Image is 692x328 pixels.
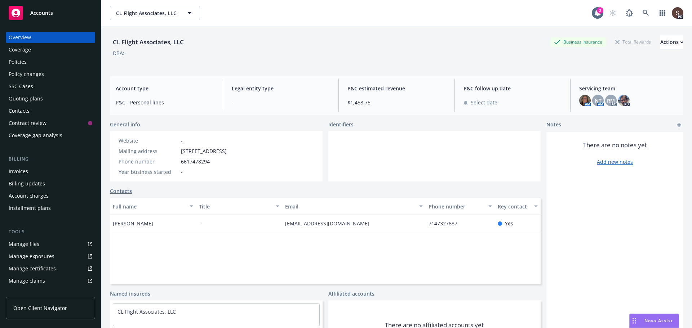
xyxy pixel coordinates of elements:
[282,198,426,215] button: Email
[110,187,132,195] a: Contacts
[618,95,630,106] img: photo
[6,275,95,287] a: Manage claims
[119,147,178,155] div: Mailing address
[113,220,153,227] span: [PERSON_NAME]
[495,198,541,215] button: Key contact
[644,318,673,324] span: Nova Assist
[9,56,27,68] div: Policies
[583,141,647,149] span: There are no notes yet
[9,166,28,177] div: Invoices
[6,287,95,299] a: Manage BORs
[607,97,615,104] span: RM
[9,275,45,287] div: Manage claims
[347,85,446,92] span: P&C estimated revenue
[6,56,95,68] a: Policies
[6,32,95,43] a: Overview
[116,9,178,17] span: CL Flight Associates, LLC
[505,220,513,227] span: Yes
[110,121,140,128] span: General info
[110,37,187,47] div: CL Flight Associates, LLC
[6,251,95,262] a: Manage exposures
[6,3,95,23] a: Accounts
[9,105,30,117] div: Contacts
[612,37,655,46] div: Total Rewards
[199,220,201,227] span: -
[285,203,415,210] div: Email
[672,7,683,19] img: photo
[116,99,214,106] span: P&C - Personal lines
[660,35,683,49] button: Actions
[6,178,95,189] a: Billing updates
[328,290,374,297] a: Affiliated accounts
[622,6,636,20] a: Report a Bug
[117,308,176,315] a: CL Flight Associates, LLC
[119,158,178,165] div: Phone number
[9,202,51,214] div: Installment plans
[597,7,603,14] div: 2
[181,147,227,155] span: [STREET_ADDRESS]
[196,198,282,215] button: Title
[579,85,678,92] span: Servicing team
[655,6,670,20] a: Switch app
[471,99,497,106] span: Select date
[9,190,49,202] div: Account charges
[116,85,214,92] span: Account type
[579,95,591,106] img: photo
[181,137,183,144] a: -
[6,117,95,129] a: Contract review
[595,97,602,104] span: NT
[639,6,653,20] a: Search
[110,198,196,215] button: Full name
[113,49,126,57] div: DBA: -
[9,178,45,189] div: Billing updates
[9,238,39,250] div: Manage files
[110,6,200,20] button: CL Flight Associates, LLC
[9,68,44,80] div: Policy changes
[429,203,484,210] div: Phone number
[285,220,375,227] a: [EMAIL_ADDRESS][DOMAIN_NAME]
[6,190,95,202] a: Account charges
[9,32,31,43] div: Overview
[9,287,43,299] div: Manage BORs
[232,99,330,106] span: -
[119,168,178,176] div: Year business started
[426,198,494,215] button: Phone number
[9,93,43,104] div: Quoting plans
[13,304,67,312] span: Open Client Navigator
[6,166,95,177] a: Invoices
[6,238,95,250] a: Manage files
[6,202,95,214] a: Installment plans
[463,85,562,92] span: P&C follow up date
[498,203,530,210] div: Key contact
[9,81,33,92] div: SSC Cases
[181,168,183,176] span: -
[30,10,53,16] span: Accounts
[546,121,561,129] span: Notes
[6,156,95,163] div: Billing
[630,314,639,328] div: Drag to move
[6,81,95,92] a: SSC Cases
[119,137,178,144] div: Website
[199,203,271,210] div: Title
[6,68,95,80] a: Policy changes
[6,263,95,274] a: Manage certificates
[6,130,95,141] a: Coverage gap analysis
[550,37,606,46] div: Business Insurance
[181,158,210,165] span: 6617478294
[113,203,185,210] div: Full name
[9,263,56,274] div: Manage certificates
[328,121,354,128] span: Identifiers
[6,105,95,117] a: Contacts
[629,314,679,328] button: Nova Assist
[6,44,95,55] a: Coverage
[9,130,62,141] div: Coverage gap analysis
[6,93,95,104] a: Quoting plans
[9,117,46,129] div: Contract review
[232,85,330,92] span: Legal entity type
[347,99,446,106] span: $1,458.75
[6,228,95,235] div: Tools
[429,220,463,227] a: 7147327887
[9,44,31,55] div: Coverage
